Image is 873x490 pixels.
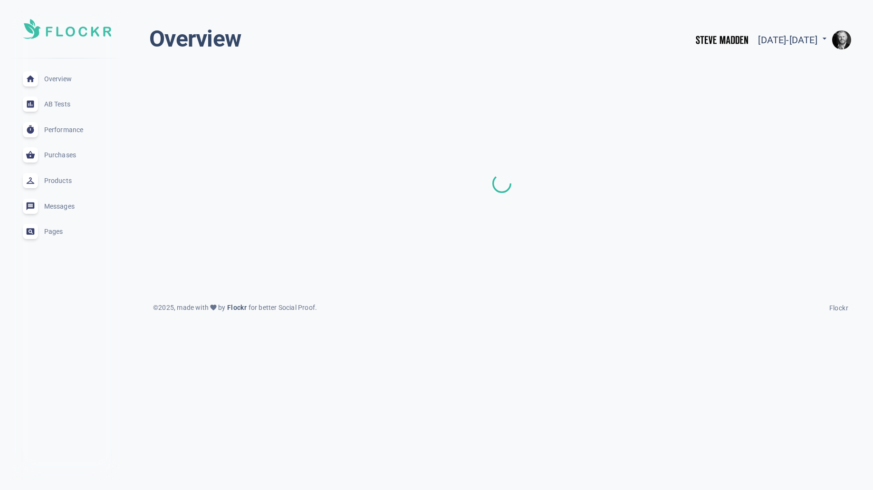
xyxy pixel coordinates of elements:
h1: Overview [149,25,241,53]
span: Flockr [225,304,248,311]
a: Performance [8,117,126,143]
img: e9922e3fc00dd5316fa4c56e6d75935f [832,30,851,49]
img: stevemadden [693,25,750,55]
span: [DATE] - [DATE] [758,34,829,46]
a: Overview [8,66,126,92]
img: Soft UI Logo [23,19,111,39]
a: Messages [8,193,126,219]
a: Pages [8,219,126,244]
span: favorite [210,304,217,311]
a: Products [8,168,126,193]
a: Flockr [829,301,848,313]
div: © 2025 , made with by for better Social Proof. [147,302,323,313]
a: AB Tests [8,91,126,117]
a: Flockr [225,302,248,313]
a: Purchases [8,143,126,168]
span: Flockr [829,304,848,312]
